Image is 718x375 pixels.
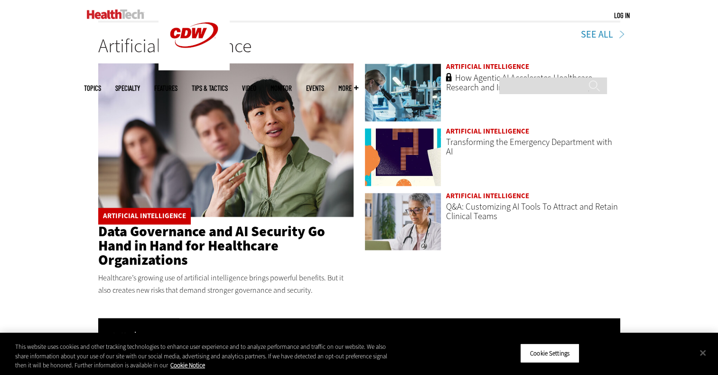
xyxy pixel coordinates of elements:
[103,211,186,221] a: Artificial Intelligence
[98,318,179,360] h3: Videos
[154,85,177,92] a: Features
[364,63,441,122] img: scientist looks through microscope in lab
[364,128,441,186] img: illustration of question mark
[446,136,612,157] a: Transforming the Emergency Department with AI
[98,222,325,269] a: Data Governance and AI Security Go Hand in Hand for Healthcare Organizations
[338,85,358,92] span: More
[520,343,579,363] button: Cookie Settings
[364,63,441,123] a: scientist looks through microscope in lab
[115,85,140,92] span: Specialty
[98,272,354,296] p: Healthcare’s growing use of artificial intelligence brings powerful benefits. But it also creates...
[446,72,592,93] a: How Agentic AI Accelerates Healthcare Research and Innovation
[614,11,630,19] a: Log in
[15,342,395,370] div: This website uses cookies and other tracking technologies to enhance user experience and to analy...
[364,128,441,188] a: illustration of question mark
[159,63,230,73] a: CDW
[87,10,144,19] img: Home
[270,85,292,92] a: MonITor
[84,85,101,92] span: Topics
[692,342,713,363] button: Close
[446,191,529,201] a: Artificial Intelligence
[306,85,324,92] a: Events
[364,192,441,252] a: doctor on laptop
[446,201,618,222] a: Q&A: Customizing AI Tools To Attract and Retain Clinical Teams
[242,85,256,92] a: Video
[192,85,228,92] a: Tips & Tactics
[170,361,205,369] a: More information about your privacy
[364,192,441,251] img: doctor on laptop
[614,10,630,20] div: User menu
[98,63,354,217] img: woman discusses data governance
[446,126,529,136] a: Artificial Intelligence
